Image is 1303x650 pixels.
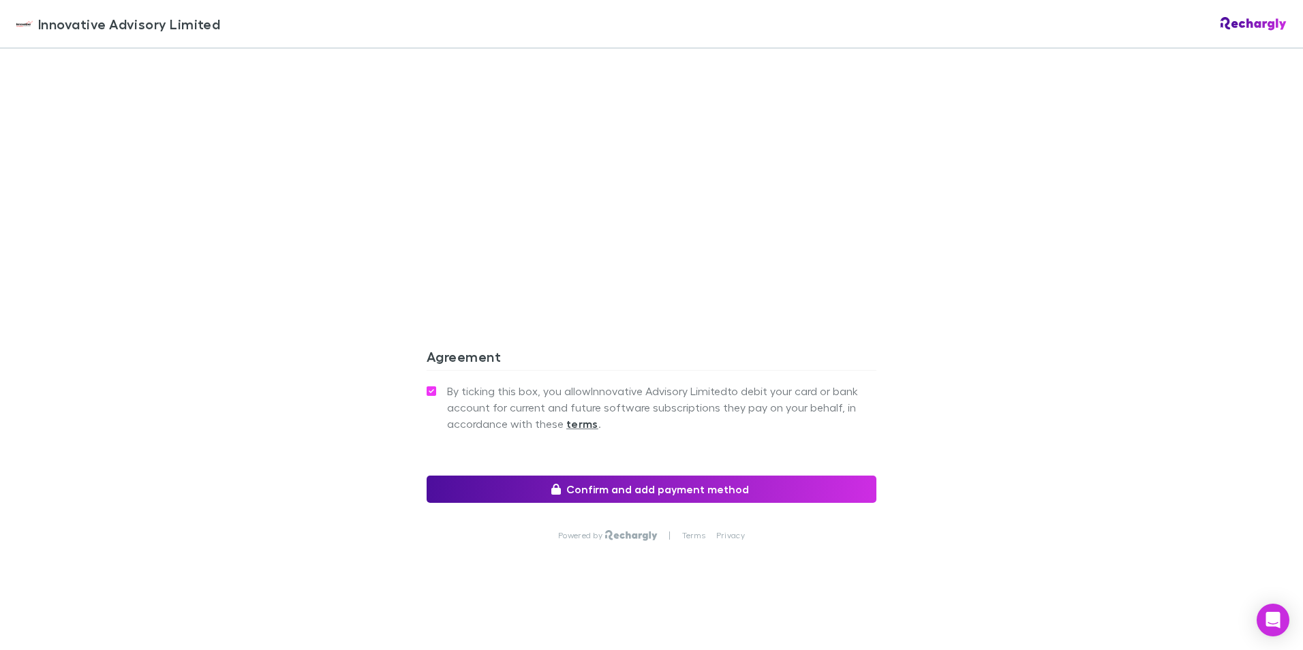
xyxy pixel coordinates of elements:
[669,530,671,541] p: |
[566,417,598,431] strong: terms
[16,16,33,32] img: Innovative Advisory Limited's Logo
[716,530,745,541] a: Privacy
[558,530,605,541] p: Powered by
[682,530,705,541] a: Terms
[1257,604,1289,636] div: Open Intercom Messenger
[1221,17,1287,31] img: Rechargly Logo
[447,383,876,432] span: By ticking this box, you allow Innovative Advisory Limited to debit your card or bank account for...
[605,530,658,541] img: Rechargly Logo
[38,14,220,34] span: Innovative Advisory Limited
[427,476,876,503] button: Confirm and add payment method
[427,348,876,370] h3: Agreement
